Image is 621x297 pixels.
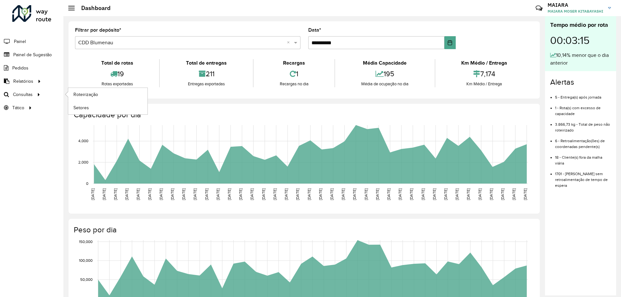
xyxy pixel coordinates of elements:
[555,117,611,133] li: 3.866,73 kg - Total de peso não roteirizado
[77,67,158,81] div: 19
[161,67,251,81] div: 211
[398,188,402,200] text: [DATE]
[273,188,277,200] text: [DATE]
[147,188,152,200] text: [DATE]
[125,188,129,200] text: [DATE]
[284,188,288,200] text: [DATE]
[443,188,448,200] text: [DATE]
[318,188,322,200] text: [DATE]
[444,36,456,49] button: Choose Date
[227,188,231,200] text: [DATE]
[77,59,158,67] div: Total de rotas
[555,133,611,150] li: 6 - Retroalimentação(ões) de coordenadas pendente(s)
[550,51,611,67] div: 10,14% menor que o dia anterior
[113,188,117,200] text: [DATE]
[330,188,334,200] text: [DATE]
[295,188,300,200] text: [DATE]
[337,81,433,87] div: Média de ocupação no dia
[555,100,611,117] li: 1 - Rota(s) com excesso de capacidade
[77,81,158,87] div: Rotas exportadas
[387,188,391,200] text: [DATE]
[73,104,89,111] span: Setores
[204,188,209,200] text: [DATE]
[80,277,93,281] text: 50,000
[161,59,251,67] div: Total de entregas
[307,188,311,200] text: [DATE]
[364,188,368,200] text: [DATE]
[455,188,459,200] text: [DATE]
[238,188,243,200] text: [DATE]
[78,160,88,164] text: 2,000
[161,81,251,87] div: Entregas exportadas
[261,188,266,200] text: [DATE]
[68,88,147,101] a: Roteirização
[14,38,26,45] span: Painel
[102,188,106,200] text: [DATE]
[548,8,603,14] span: MAIARA MOSER KITABAYASHI
[170,188,174,200] text: [DATE]
[74,110,533,120] h4: Capacidade por dia
[13,91,33,98] span: Consultas
[91,188,95,200] text: [DATE]
[75,5,111,12] h2: Dashboard
[352,188,356,200] text: [DATE]
[68,101,147,114] a: Setores
[13,51,52,58] span: Painel de Sugestão
[337,59,433,67] div: Média Capacidade
[78,139,88,143] text: 4,000
[555,166,611,188] li: 1701 - [PERSON_NAME] sem retroalimentação de tempo de espera
[12,65,28,71] span: Pedidos
[466,188,470,200] text: [DATE]
[437,59,532,67] div: Km Médio / Entrega
[550,78,611,87] h4: Alertas
[489,188,493,200] text: [DATE]
[13,78,33,85] span: Relatórios
[216,188,220,200] text: [DATE]
[437,81,532,87] div: Km Médio / Entrega
[500,188,505,200] text: [DATE]
[555,150,611,166] li: 18 - Cliente(s) fora da malha viária
[255,59,333,67] div: Recargas
[79,239,93,244] text: 150,000
[75,26,121,34] label: Filtrar por depósito
[86,181,88,186] text: 0
[255,81,333,87] div: Recargas no dia
[73,91,98,98] span: Roteirização
[341,188,345,200] text: [DATE]
[437,67,532,81] div: 7,174
[136,188,140,200] text: [DATE]
[478,188,482,200] text: [DATE]
[181,188,186,200] text: [DATE]
[250,188,254,200] text: [DATE]
[79,259,93,263] text: 100,000
[550,21,611,29] div: Tempo médio por rota
[512,188,516,200] text: [DATE]
[532,1,546,15] a: Contato Rápido
[193,188,197,200] text: [DATE]
[12,104,24,111] span: Tático
[337,67,433,81] div: 195
[375,188,379,200] text: [DATE]
[159,188,163,200] text: [DATE]
[550,29,611,51] div: 00:03:15
[287,39,292,47] span: Clear all
[255,67,333,81] div: 1
[74,225,533,235] h4: Peso por dia
[523,188,527,200] text: [DATE]
[555,90,611,100] li: 5 - Entrega(s) após jornada
[548,2,603,8] h3: MAIARA
[421,188,425,200] text: [DATE]
[409,188,413,200] text: [DATE]
[308,26,321,34] label: Data
[432,188,436,200] text: [DATE]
